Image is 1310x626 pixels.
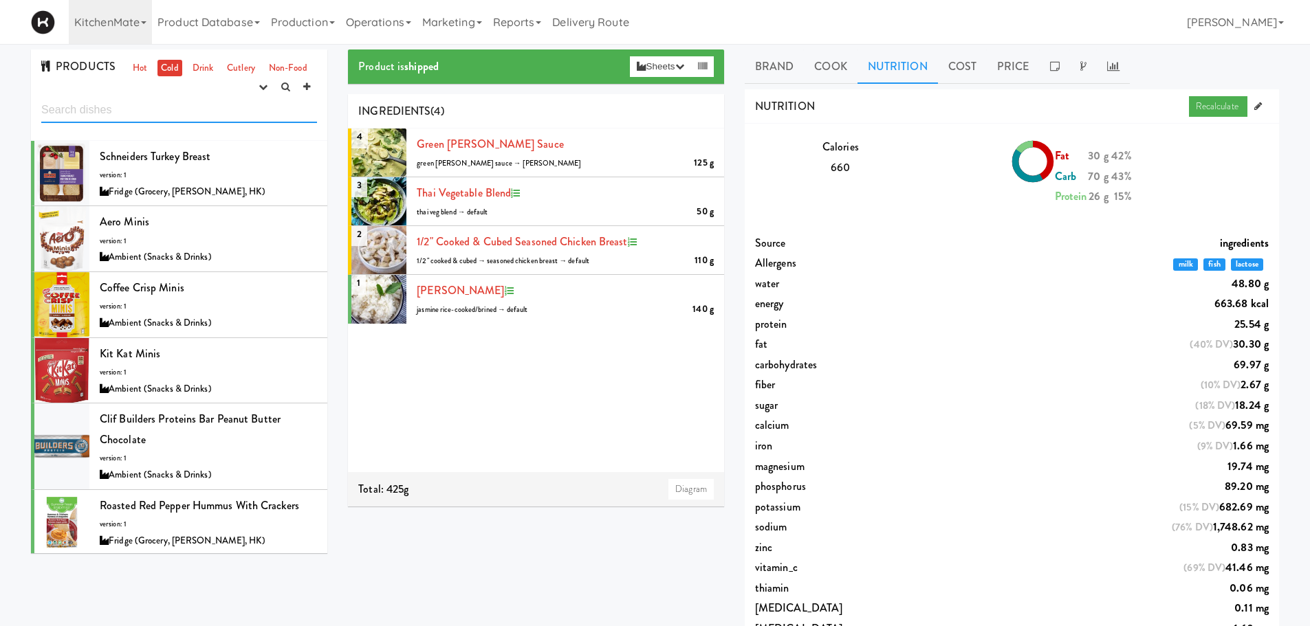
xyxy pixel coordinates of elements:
[31,272,327,338] li: Coffee Crisp Minisversion: 1Ambient (Snacks & Drinks)
[417,256,589,266] span: 1/2" cooked & cubed → seasoned chicken breast → default
[755,578,824,599] span: thiamin
[1201,378,1241,392] span: (10% DV)
[100,346,160,361] span: Kit Kat Minis
[755,395,824,416] span: sugar
[417,207,488,217] span: thai veg blend → default
[100,148,210,164] span: Schneiders Turkey Breast
[417,185,511,201] span: Thai Vegetable Blend
[1235,397,1269,413] span: 18.24 g
[100,453,127,463] span: version: 1
[31,10,55,34] img: Micromart
[755,456,824,477] span: magnesium
[31,490,327,556] li: Roasted Red Pepper Hummus with Crackersversion: 1Fridge (Grocery, [PERSON_NAME], HK)
[755,415,824,436] span: calcium
[987,49,1040,84] a: Price
[1234,316,1269,332] span: 25.54 g
[348,177,724,226] li: 3Thai Vegetable Blend50 gthai veg blend → default
[1234,600,1269,616] span: 0.11 mg
[1055,166,1085,187] div: Carb
[41,98,317,123] input: Search dishes
[1214,295,1269,311] span: 663.68 kcal
[755,537,824,558] span: zinc
[1189,96,1247,117] a: Recalculate
[100,315,317,332] div: Ambient (Snacks & Drinks)
[804,49,857,84] a: Cook
[755,253,824,273] span: Allergens
[100,533,317,550] div: Fridge (Grocery, [PERSON_NAME], HK)
[1172,520,1213,535] span: (76% DV)
[1234,357,1269,372] span: 69.97 g
[755,273,824,294] span: water
[755,334,824,355] span: fat
[100,301,127,311] span: version: 1
[100,367,127,377] span: version: 1
[1225,478,1269,494] span: 89.20 mg
[1225,559,1269,575] span: 41.46 mg
[1085,146,1109,166] div: 30 g
[755,98,815,114] span: NUTRITION
[1230,580,1269,596] span: 0.06 mg
[1233,336,1269,352] span: 30.30 g
[755,233,824,254] span: Source
[100,236,127,246] span: version: 1
[1179,500,1219,515] span: (15% DV)
[1055,186,1085,207] div: Protein
[1203,258,1225,271] span: fish
[265,60,311,77] a: Non-Food
[1189,418,1225,433] span: (5% DV)
[417,234,627,249] a: 1/2" cooked & cubed Seasoned Chicken Breast
[351,173,367,197] span: 3
[100,381,317,398] div: Ambient (Snacks & Drinks)
[31,403,327,489] li: Clif Builders proteins Bar Peanut Butter Chocolateversion: 1Ambient (Snacks & Drinks)
[100,183,317,201] div: Fridge (Grocery, [PERSON_NAME], HK)
[351,222,367,246] span: 2
[1173,258,1198,271] span: milk
[358,481,408,497] span: Total: 425g
[755,157,926,178] div: 660
[417,136,564,152] span: Green [PERSON_NAME] Sauce
[1227,458,1269,474] span: 19.74 mg
[1085,186,1109,207] div: 26 g
[404,58,439,74] b: shipped
[1219,499,1269,515] span: 682.69 mg
[100,249,317,266] div: Ambient (Snacks & Drinks)
[628,238,637,247] i: Recipe
[348,128,724,177] li: 4Green [PERSON_NAME] Sauce125 ggreen [PERSON_NAME] sauce → [PERSON_NAME]
[417,158,581,168] span: green [PERSON_NAME] sauce → [PERSON_NAME]
[1225,417,1269,433] span: 69.59 mg
[1195,399,1235,413] span: (18% DV)
[1197,439,1234,454] span: (9% DV)
[1231,258,1263,271] span: lactose
[755,436,824,456] span: iron
[745,49,805,84] a: Brand
[692,301,714,318] div: 140 g
[1183,561,1225,575] span: (69% DV)
[31,338,327,404] li: Kit Kat Minisversion: 1Ambient (Snacks & Drinks)
[358,58,439,74] span: Product is
[1233,438,1269,454] span: 1.66 mg
[1241,377,1269,392] span: 2.67 g
[1213,519,1269,535] span: 1,748.62 mg
[697,203,713,221] div: 50 g
[100,214,149,230] span: Aero Minis
[695,252,714,269] div: 110 g
[41,58,116,74] span: PRODUCTS
[100,498,299,513] span: Roasted Red Pepper Hummus with Crackers
[755,476,824,497] span: phosphorus
[189,60,217,77] a: Drink
[348,275,724,323] li: 1[PERSON_NAME]140 gjasmine rice-cooked/brined → default
[100,411,281,447] span: Clif Builders proteins Bar Peanut Butter Chocolate
[100,280,184,295] span: Coffee Crisp Minis
[351,124,368,148] span: 4
[417,282,504,298] a: [PERSON_NAME]
[223,60,259,77] a: Cutlery
[755,598,824,618] span: [MEDICAL_DATA]
[129,60,151,77] a: Hot
[755,517,824,537] span: sodium
[755,137,926,157] div: Calories
[505,287,514,295] i: Recipe
[1220,233,1269,254] span: ingredients
[755,314,824,335] span: protein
